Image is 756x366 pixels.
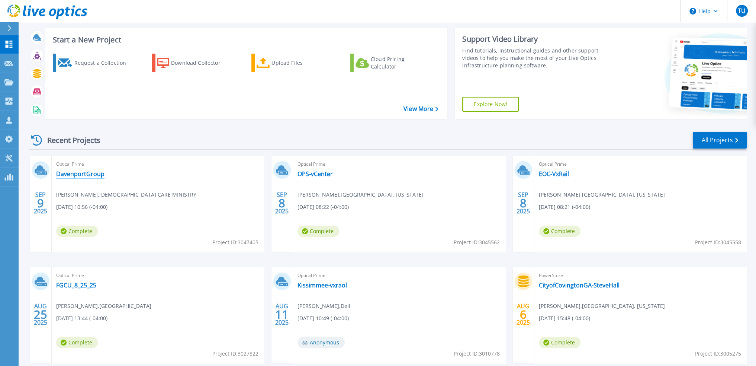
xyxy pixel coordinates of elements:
div: AUG 2025 [516,301,530,328]
span: 6 [520,311,527,318]
span: 8 [279,200,285,206]
div: Download Collector [171,55,231,70]
a: Explore Now! [462,97,519,112]
a: All Projects [693,132,747,149]
a: Kissimmee-vxraol [297,281,347,289]
a: OPS-vCenter [297,170,333,178]
h3: Start a New Project [53,36,438,44]
span: Complete [297,226,339,237]
div: Find tutorials, instructional guides and other support videos to help you make the most of your L... [462,47,611,69]
a: DavenportGroup [56,170,104,178]
a: Cloud Pricing Calculator [350,54,433,72]
a: Request a Collection [53,54,136,72]
a: Upload Files [251,54,334,72]
span: Optical Prime [539,160,742,168]
span: [DATE] 10:49 (-04:00) [297,314,349,322]
span: Anonymous [297,337,345,348]
span: Optical Prime [56,271,260,280]
span: [PERSON_NAME] , [GEOGRAPHIC_DATA], [US_STATE] [539,191,665,199]
div: Cloud Pricing Calculator [371,55,430,70]
span: Optical Prime [297,271,501,280]
a: View More [403,105,438,112]
span: Project ID: 3045558 [695,238,741,246]
span: [PERSON_NAME] , Dell [297,302,350,310]
div: SEP 2025 [33,190,48,217]
span: Complete [539,226,580,237]
span: [PERSON_NAME] , [GEOGRAPHIC_DATA] [56,302,151,310]
span: Project ID: 3010778 [454,350,500,358]
span: [PERSON_NAME] , [GEOGRAPHIC_DATA], [US_STATE] [539,302,665,310]
span: [PERSON_NAME] , [GEOGRAPHIC_DATA], [US_STATE] [297,191,424,199]
a: Download Collector [152,54,235,72]
div: Upload Files [271,55,331,70]
span: Optical Prime [297,160,501,168]
span: Project ID: 3005275 [695,350,741,358]
span: [DATE] 15:48 (-04:00) [539,314,590,322]
span: 11 [275,311,289,318]
a: EOC-VxRail [539,170,569,178]
span: 25 [34,311,47,318]
a: FGCU_8_25_25 [56,281,96,289]
span: 8 [520,200,527,206]
span: [DATE] 13:44 (-04:00) [56,314,107,322]
div: AUG 2025 [33,301,48,328]
span: Optical Prime [56,160,260,168]
div: AUG 2025 [275,301,289,328]
span: [DATE] 08:21 (-04:00) [539,203,590,211]
span: Complete [539,337,580,348]
span: [DATE] 10:56 (-04:00) [56,203,107,211]
div: Support Video Library [462,34,611,44]
span: Project ID: 3047405 [212,238,258,246]
span: [DATE] 08:22 (-04:00) [297,203,349,211]
div: Recent Projects [29,131,110,149]
span: [PERSON_NAME] , [DEMOGRAPHIC_DATA] CARE MINISTRY [56,191,196,199]
a: CityofCovingtonGA-SteveHall [539,281,620,289]
div: SEP 2025 [516,190,530,217]
span: Project ID: 3045562 [454,238,500,246]
div: Request a Collection [74,55,133,70]
span: TU [738,8,746,14]
span: Complete [56,226,98,237]
span: PowerStore [539,271,742,280]
span: 9 [37,200,44,206]
span: Project ID: 3027822 [212,350,258,358]
div: SEP 2025 [275,190,289,217]
span: Complete [56,337,98,348]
